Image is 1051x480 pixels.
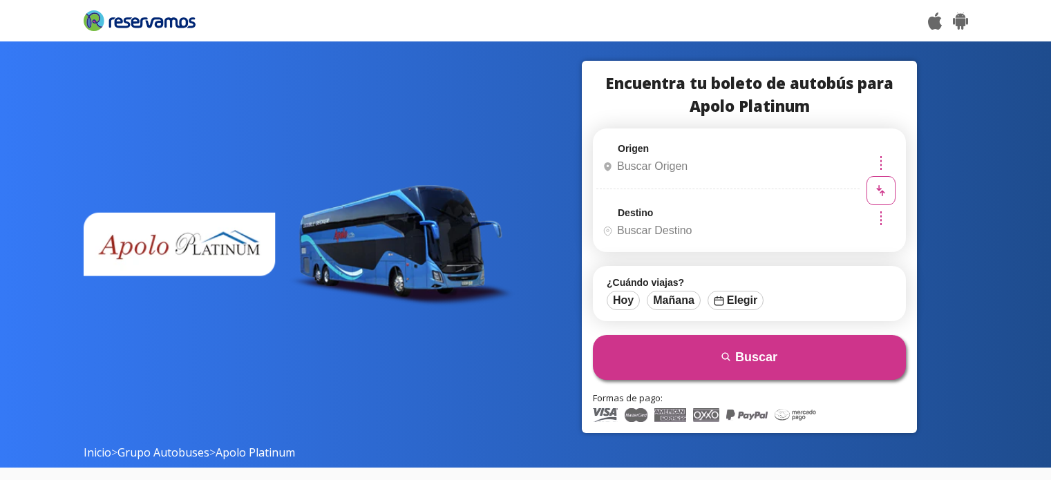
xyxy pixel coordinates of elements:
[84,445,111,460] a: Inicio
[618,143,649,154] label: Origen
[953,12,967,30] img: Play Store
[84,10,196,31] img: Reservamos
[607,291,640,310] button: Hoy
[593,72,906,117] h1: Encuentra tu boleto de autobús para Apolo Platinum
[84,177,515,316] img: bus apolo platinum
[607,277,892,288] label: ¿Cuándo viajas?
[216,445,295,460] span: Apolo Platinum
[593,392,906,405] p: Formas de pago:
[84,444,295,461] span: > >
[618,207,653,218] label: Destino
[654,408,685,422] img: American Express
[647,291,701,310] button: Mañana
[597,213,855,248] input: Buscar Destino
[593,408,618,422] img: Visa
[625,408,647,422] img: Master Card
[726,408,768,422] img: PayPal
[117,445,209,460] a: Grupo Autobuses
[693,408,719,422] img: Oxxo
[708,291,764,310] button: Elegir
[775,408,816,422] img: Mercado Pago
[597,149,855,184] input: Buscar Origen
[928,12,942,30] img: App Store
[593,335,906,380] button: Buscar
